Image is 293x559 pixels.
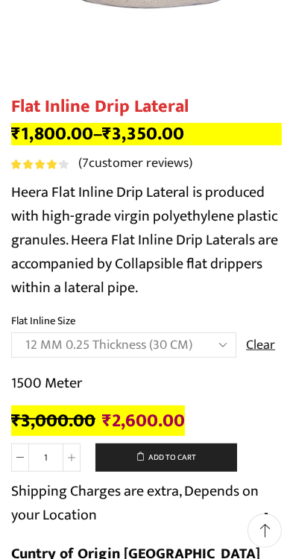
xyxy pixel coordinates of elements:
[11,119,93,149] bdi: 1,800.00
[82,152,89,174] span: 7
[11,405,21,436] span: ₹
[95,443,237,472] button: Add to cart
[11,160,71,169] span: 7
[11,180,282,300] p: Heera Flat Inline Drip Lateral is produced with high-grade virgin polyethylene plastic granules. ...
[246,336,275,356] a: Clear options
[102,405,112,436] span: ₹
[11,160,60,169] span: Rated out of 5 based on customer ratings
[11,405,95,436] bdi: 3,000.00
[11,313,75,329] label: Flat Inline Size
[78,154,192,174] a: (7customer reviews)
[11,160,72,169] div: Rated 4.00 out of 5
[11,96,282,118] h1: Flat Inline Drip Lateral
[102,119,112,149] span: ₹
[102,405,185,436] bdi: 2,600.00
[29,443,63,472] input: Product quantity
[11,479,282,527] p: Shipping Charges are extra, Depends on your Location
[11,119,21,149] span: ₹
[11,123,282,145] p: –
[102,119,184,149] bdi: 3,350.00
[11,371,282,395] p: 1500 Meter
